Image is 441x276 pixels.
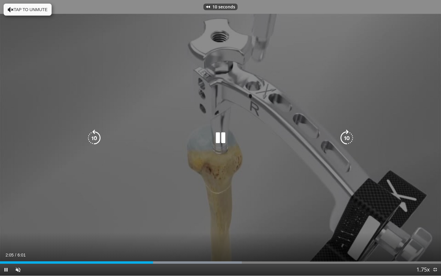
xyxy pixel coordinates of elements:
button: Unmute [12,264,24,276]
button: Exit Fullscreen [429,264,441,276]
span: 2:05 [5,253,13,257]
span: 6:01 [17,253,25,257]
button: Playback Rate [417,264,429,276]
button: Tap to unmute [4,4,52,16]
p: 10 seconds [212,5,235,9]
span: / [15,253,16,257]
